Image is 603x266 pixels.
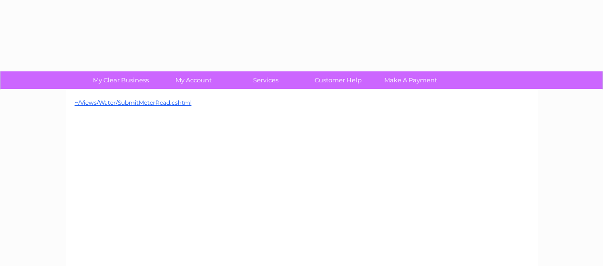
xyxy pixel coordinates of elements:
a: My Account [154,71,233,89]
a: ~/Views/Water/SubmitMeterRead.cshtml [75,99,192,106]
a: My Clear Business [82,71,160,89]
a: Customer Help [299,71,378,89]
a: Services [226,71,305,89]
a: Make A Payment [371,71,450,89]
